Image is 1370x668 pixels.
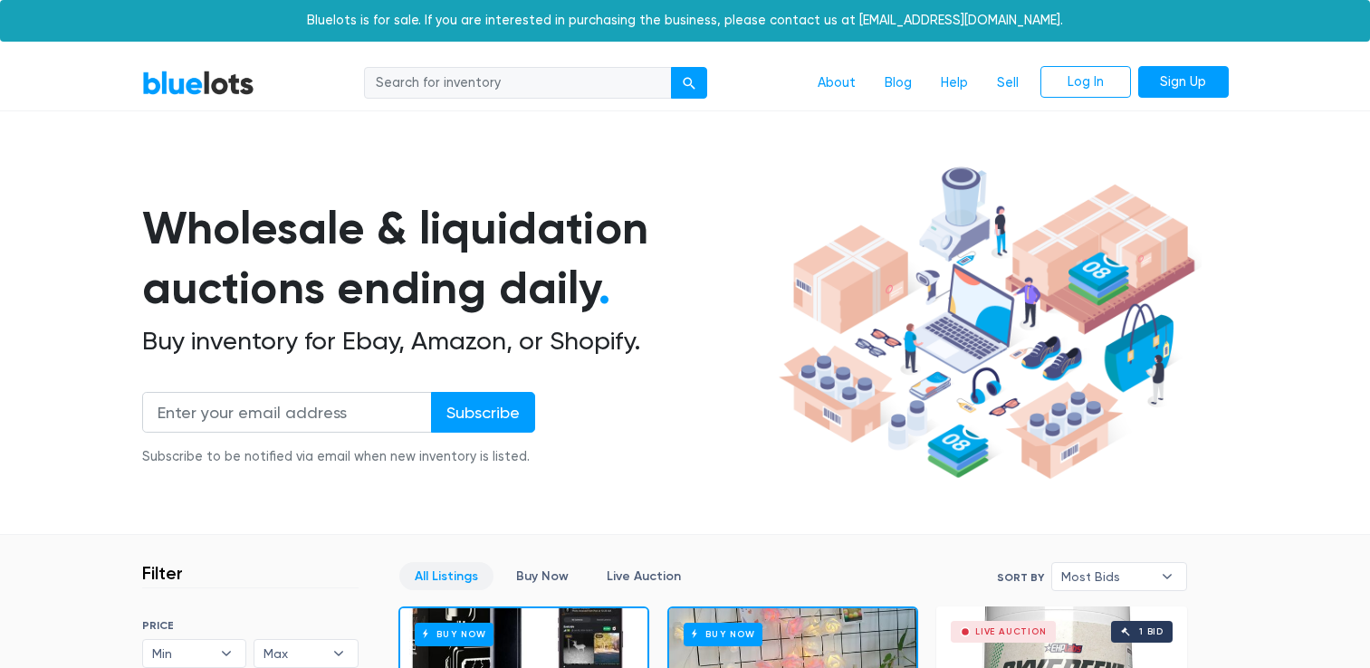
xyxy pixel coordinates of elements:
label: Sort By [997,569,1044,586]
a: Log In [1040,66,1131,99]
h6: Buy Now [684,623,762,645]
a: BlueLots [142,70,254,96]
input: Search for inventory [364,67,672,100]
a: Live Auction [591,562,696,590]
h6: Buy Now [415,623,493,645]
a: Sell [982,66,1033,100]
b: ▾ [1148,563,1186,590]
h2: Buy inventory for Ebay, Amazon, or Shopify. [142,326,772,357]
span: Most Bids [1061,563,1152,590]
h1: Wholesale & liquidation auctions ending daily [142,198,772,319]
div: 1 bid [1139,627,1164,636]
h6: PRICE [142,619,359,632]
span: Min [152,640,212,667]
img: hero-ee84e7d0318cb26816c560f6b4441b76977f77a177738b4e94f68c95b2b83dbb.png [772,158,1202,488]
span: Max [263,640,323,667]
a: About [803,66,870,100]
input: Subscribe [431,392,535,433]
a: Sign Up [1138,66,1229,99]
b: ▾ [320,640,358,667]
a: Help [926,66,982,100]
h3: Filter [142,562,183,584]
a: Blog [870,66,926,100]
a: Buy Now [501,562,584,590]
b: ▾ [207,640,245,667]
div: Subscribe to be notified via email when new inventory is listed. [142,447,535,467]
div: Live Auction [975,627,1047,636]
a: All Listings [399,562,493,590]
span: . [599,261,610,315]
input: Enter your email address [142,392,432,433]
